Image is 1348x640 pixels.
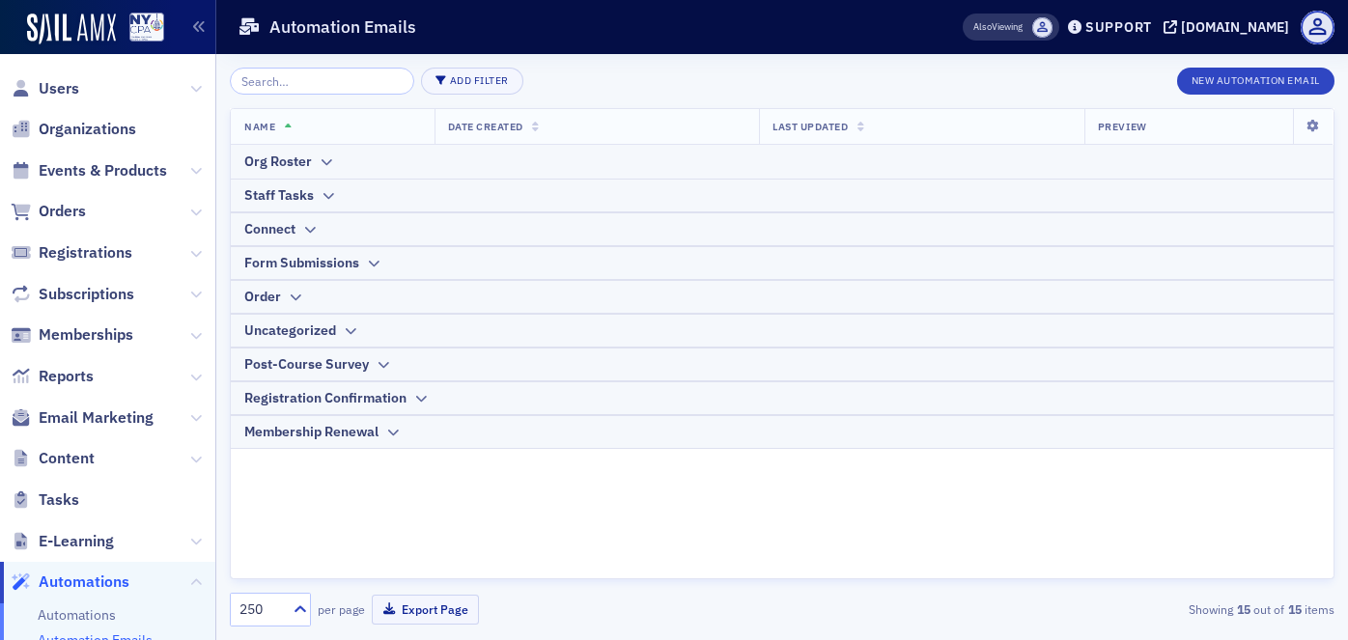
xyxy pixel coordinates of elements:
[11,119,136,140] a: Organizations
[973,20,992,33] div: Also
[27,14,116,44] img: SailAMX
[244,152,312,172] div: Org Roster
[11,78,79,99] a: Users
[11,160,167,181] a: Events & Products
[1301,11,1334,44] span: Profile
[39,448,95,469] span: Content
[39,242,132,264] span: Registrations
[1233,600,1253,618] strong: 15
[973,20,1023,34] span: Viewing
[244,219,295,239] div: Connect
[244,185,314,206] div: Staff Tasks
[39,571,129,593] span: Automations
[980,600,1334,618] div: Showing out of items
[39,489,79,511] span: Tasks
[244,422,379,442] div: Membership Renewal
[39,284,134,305] span: Subscriptions
[11,242,132,264] a: Registrations
[39,324,133,346] span: Memberships
[421,68,523,95] button: Add Filter
[239,599,282,620] div: 250
[39,366,94,387] span: Reports
[39,201,86,222] span: Orders
[39,78,79,99] span: Users
[244,253,359,273] div: Form Submissions
[269,15,416,39] h1: Automation Emails
[1181,18,1289,36] div: [DOMAIN_NAME]
[1098,120,1147,133] span: Preview
[244,287,281,307] div: Order
[11,284,134,305] a: Subscriptions
[244,388,407,408] div: Registration Confirmation
[39,531,114,552] span: E-Learning
[318,600,365,618] label: per page
[1284,600,1305,618] strong: 15
[244,120,275,133] span: Name
[116,13,164,45] a: View Homepage
[39,407,154,429] span: Email Marketing
[244,320,336,341] div: Uncategorized
[448,120,523,133] span: Date Created
[11,366,94,387] a: Reports
[11,448,95,469] a: Content
[1085,18,1152,36] div: Support
[772,120,848,133] span: Last Updated
[1177,68,1335,95] button: New Automation Email
[39,160,167,181] span: Events & Products
[11,531,114,552] a: E-Learning
[372,595,479,625] button: Export Page
[11,489,79,511] a: Tasks
[11,407,154,429] a: Email Marketing
[39,119,136,140] span: Organizations
[1032,17,1053,38] span: Onyi Atanmo
[1177,70,1335,88] a: New Automation Email
[11,324,133,346] a: Memberships
[1164,20,1296,34] button: [DOMAIN_NAME]
[230,68,414,95] input: Search…
[244,354,369,375] div: Post-Course Survey
[11,201,86,222] a: Orders
[38,606,116,624] a: Automations
[129,13,164,42] img: SailAMX
[11,571,129,593] a: Automations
